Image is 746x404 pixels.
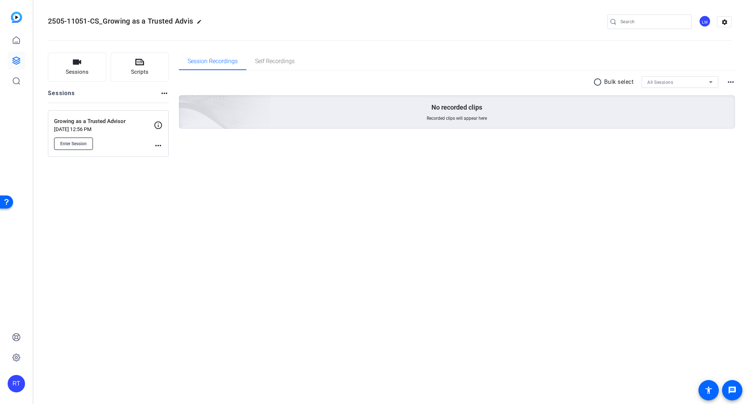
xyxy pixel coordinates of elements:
[160,89,169,98] mat-icon: more_horiz
[728,386,737,395] mat-icon: message
[154,141,163,150] mat-icon: more_horiz
[704,386,713,395] mat-icon: accessibility
[66,68,89,76] span: Sessions
[131,68,148,76] span: Scripts
[8,375,25,392] div: RT
[54,117,154,126] p: Growing as a Trusted Advisor
[98,23,271,181] img: embarkstudio-empty-session.png
[48,17,193,25] span: 2505-11051-CS_Growing as a Trusted Advis
[699,15,711,27] div: LM
[593,78,604,86] mat-icon: radio_button_unchecked
[604,78,634,86] p: Bulk select
[48,53,106,82] button: Sessions
[197,19,205,28] mat-icon: edit
[647,80,673,85] span: All Sessions
[255,58,295,64] span: Self Recordings
[48,89,75,103] h2: Sessions
[60,141,87,147] span: Enter Session
[717,17,732,28] mat-icon: settings
[620,17,686,26] input: Search
[726,78,735,86] mat-icon: more_horiz
[54,138,93,150] button: Enter Session
[54,126,154,132] p: [DATE] 12:56 PM
[188,58,238,64] span: Session Recordings
[431,103,482,112] p: No recorded clips
[699,15,712,28] ngx-avatar: Lalo Moreno
[427,115,487,121] span: Recorded clips will appear here
[11,12,22,23] img: blue-gradient.svg
[111,53,169,82] button: Scripts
